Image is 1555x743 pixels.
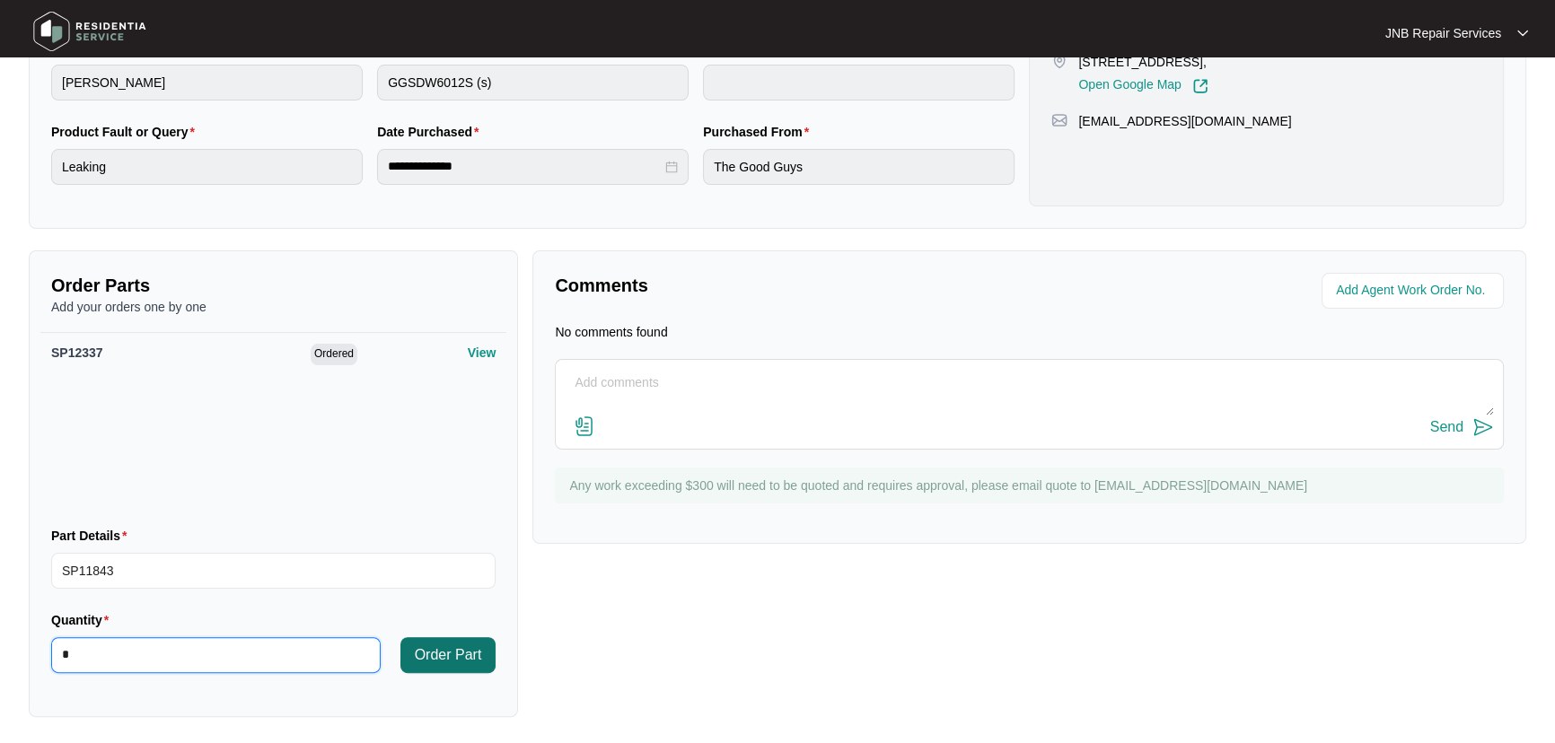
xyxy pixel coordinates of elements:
label: Quantity [51,611,116,629]
label: Part Details [51,527,135,545]
span: SP12337 [51,345,103,360]
label: Date Purchased [377,123,486,141]
p: [STREET_ADDRESS], [1078,53,1208,71]
img: dropdown arrow [1517,29,1528,38]
img: map-pin [1051,112,1067,128]
label: Purchased From [703,123,816,141]
input: Add Agent Work Order No. [1336,280,1493,302]
p: [EMAIL_ADDRESS][DOMAIN_NAME] [1078,112,1291,130]
img: send-icon.svg [1472,416,1494,438]
button: Order Part [400,637,496,673]
p: No comments found [555,323,667,341]
p: Any work exceeding $300 will need to be quoted and requires approval, please email quote to [EMAI... [569,476,1495,494]
span: Ordered [311,344,357,365]
p: View [468,344,496,362]
button: Send [1430,415,1494,440]
input: Product Model [377,65,689,101]
span: Order Part [415,644,482,666]
input: Serial Number [703,65,1015,101]
input: Quantity [52,638,380,672]
a: Open Google Map [1078,78,1208,94]
input: Date Purchased [388,157,662,176]
p: Order Parts [51,273,496,298]
p: JNB Repair Services [1385,24,1501,42]
input: Brand [51,65,363,101]
label: Product Fault or Query [51,123,202,141]
p: Add your orders one by one [51,298,496,316]
input: Purchased From [703,149,1015,185]
img: Link-External [1192,78,1208,94]
div: Send [1430,419,1463,435]
input: Part Details [51,553,496,589]
img: file-attachment-doc.svg [574,415,595,437]
input: Product Fault or Query [51,149,363,185]
img: residentia service logo [27,4,153,58]
p: Comments [555,273,1016,298]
